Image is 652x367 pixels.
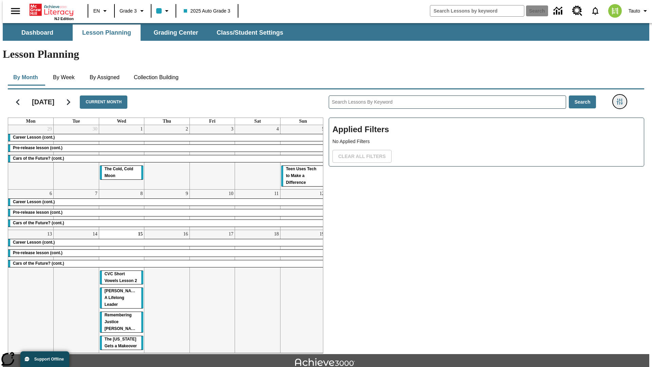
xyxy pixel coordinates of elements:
[13,240,55,245] span: Career Lesson (cont.)
[73,24,141,41] button: Lesson Planning
[235,189,280,230] td: October 11, 2025
[105,272,137,283] span: CVC Short Vowels Lesson 2
[91,353,99,361] a: October 21, 2025
[153,29,198,37] span: Grading Center
[142,24,210,41] button: Grading Center
[608,4,622,18] img: avatar image
[71,118,81,125] a: Tuesday
[613,95,627,108] button: Filters Side menu
[8,134,326,141] div: Career Lesson (cont.)
[54,125,99,189] td: September 30, 2025
[13,135,55,140] span: Career Lesson (cont.)
[318,353,326,361] a: October 26, 2025
[54,230,99,353] td: October 14, 2025
[8,155,326,162] div: Cars of the Future? (cont.)
[321,125,326,133] a: October 5, 2025
[105,167,133,178] span: The Cold, Cold Moon
[273,190,280,198] a: October 11, 2025
[629,7,640,15] span: Tauto
[54,17,74,21] span: NJ Edition
[99,125,144,189] td: October 1, 2025
[211,24,289,41] button: Class/Student Settings
[3,23,649,41] div: SubNavbar
[281,166,325,186] div: Teen Uses Tech to Make a Difference
[91,125,99,133] a: September 30, 2025
[604,2,626,20] button: Select a new avatar
[253,118,262,125] a: Saturday
[5,1,25,21] button: Open side menu
[626,5,652,17] button: Profile/Settings
[184,125,189,133] a: October 2, 2025
[105,337,137,348] span: The Missouri Gets a Makeover
[273,353,280,361] a: October 25, 2025
[105,289,140,307] span: Dianne Feinstein: A Lifelong Leader
[332,138,640,145] p: No Applied Filters
[32,98,54,106] h2: [DATE]
[569,95,596,109] button: Search
[91,230,99,238] a: October 14, 2025
[329,118,644,167] div: Applied Filters
[80,95,127,109] button: Current Month
[8,230,54,353] td: October 13, 2025
[2,87,323,353] div: Calendar
[105,313,139,331] span: Remembering Justice O'Connor
[332,121,640,138] h2: Applied Filters
[8,189,54,230] td: October 6, 2025
[235,125,280,189] td: October 4, 2025
[13,156,64,161] span: Cars of the Future? (cont.)
[280,230,326,353] td: October 19, 2025
[13,199,55,204] span: Career Lesson (cont.)
[230,125,235,133] a: October 3, 2025
[144,125,190,189] td: October 2, 2025
[8,250,326,257] div: Pre-release lesson (cont.)
[13,261,64,266] span: Cars of the Future? (cont.)
[82,29,131,37] span: Lesson Planning
[280,189,326,230] td: October 12, 2025
[25,118,37,125] a: Monday
[115,118,127,125] a: Wednesday
[30,3,74,17] a: Home
[139,190,144,198] a: October 8, 2025
[3,24,71,41] button: Dashboard
[3,24,289,41] div: SubNavbar
[144,230,190,353] td: October 16, 2025
[30,2,74,21] div: Home
[184,7,231,15] span: 2025 Auto Grade 3
[8,260,326,267] div: Cars of the Future? (cont.)
[161,118,173,125] a: Thursday
[280,125,326,189] td: October 5, 2025
[99,189,144,230] td: October 8, 2025
[21,29,53,37] span: Dashboard
[568,2,586,20] a: Resource Center, Will open in new tab
[60,93,77,111] button: Next
[93,7,100,15] span: EN
[182,230,189,238] a: October 16, 2025
[184,190,189,198] a: October 9, 2025
[9,93,26,111] button: Previous
[298,118,308,125] a: Sunday
[90,5,112,17] button: Language: EN, Select a language
[8,239,326,246] div: Career Lesson (cont.)
[286,167,316,185] span: Teen Uses Tech to Make a Difference
[13,221,64,225] span: Cars of the Future? (cont.)
[100,336,144,350] div: The Missouri Gets a Makeover
[323,87,644,353] div: Search
[189,125,235,189] td: October 3, 2025
[208,118,217,125] a: Friday
[13,250,62,255] span: Pre-release lesson (cont.)
[137,230,144,238] a: October 15, 2025
[227,190,235,198] a: October 10, 2025
[54,189,99,230] td: October 7, 2025
[13,210,62,215] span: Pre-release lesson (cont.)
[8,199,326,206] div: Career Lesson (cont.)
[318,230,326,238] a: October 19, 2025
[275,125,280,133] a: October 4, 2025
[8,125,54,189] td: September 29, 2025
[3,48,649,60] h1: Lesson Planning
[318,190,326,198] a: October 12, 2025
[153,5,174,17] button: Class color is light blue. Change class color
[182,353,189,361] a: October 23, 2025
[8,220,326,227] div: Cars of the Future? (cont.)
[8,69,43,86] button: By Month
[20,351,69,367] button: Support Offline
